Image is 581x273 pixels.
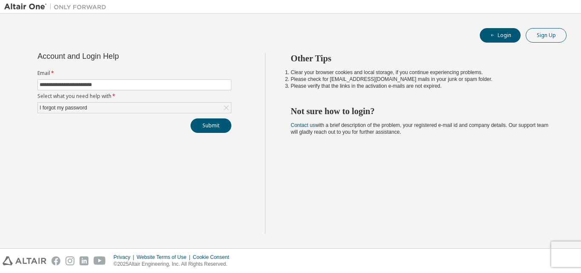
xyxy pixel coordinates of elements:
div: Cookie Consent [193,254,234,261]
button: Submit [191,118,231,133]
div: Account and Login Help [37,53,193,60]
img: facebook.svg [51,256,60,265]
label: Select what you need help with [37,93,231,100]
img: altair_logo.svg [3,256,46,265]
label: Email [37,70,231,77]
h2: Other Tips [291,53,552,64]
p: © 2025 Altair Engineering, Inc. All Rights Reserved. [114,261,234,268]
img: youtube.svg [94,256,106,265]
a: Contact us [291,122,315,128]
div: I forgot my password [38,103,88,112]
div: I forgot my password [38,103,231,113]
div: Privacy [114,254,137,261]
div: Website Terms of Use [137,254,193,261]
button: Login [480,28,521,43]
li: Please verify that the links in the activation e-mails are not expired. [291,83,552,89]
img: Altair One [4,3,111,11]
img: instagram.svg [66,256,74,265]
span: with a brief description of the problem, your registered e-mail id and company details. Our suppo... [291,122,549,135]
li: Please check for [EMAIL_ADDRESS][DOMAIN_NAME] mails in your junk or spam folder. [291,76,552,83]
img: linkedin.svg [80,256,88,265]
button: Sign Up [526,28,567,43]
h2: Not sure how to login? [291,106,552,117]
li: Clear your browser cookies and local storage, if you continue experiencing problems. [291,69,552,76]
